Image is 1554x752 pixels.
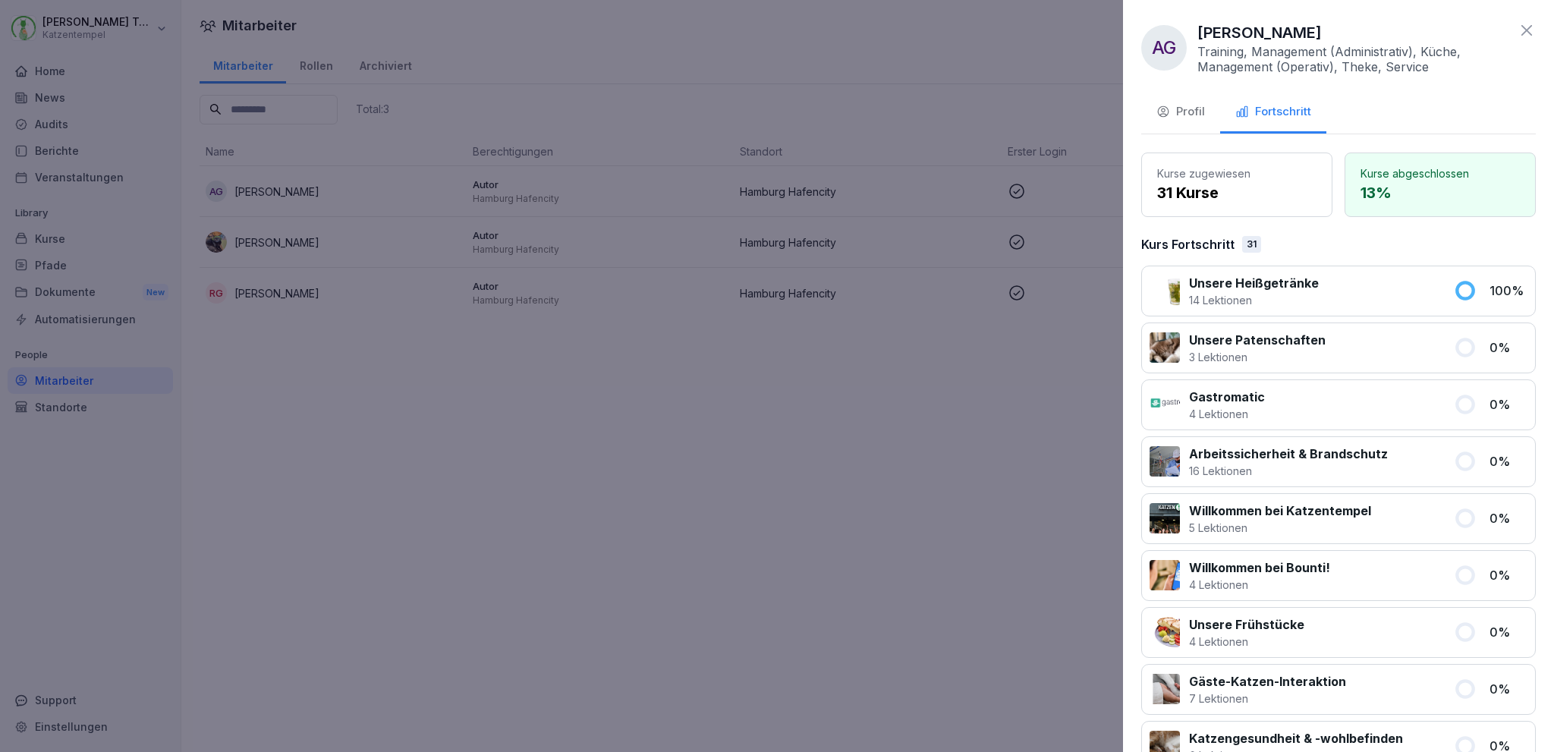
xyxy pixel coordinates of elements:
[1189,406,1265,422] p: 4 Lektionen
[1490,282,1527,300] p: 100 %
[1490,509,1527,527] p: 0 %
[1189,634,1304,650] p: 4 Lektionen
[1189,520,1371,536] p: 5 Lektionen
[1157,165,1316,181] p: Kurse zugewiesen
[1189,463,1388,479] p: 16 Lektionen
[1189,558,1330,577] p: Willkommen bei Bounti!
[1189,292,1319,308] p: 14 Lektionen
[1197,21,1322,44] p: [PERSON_NAME]
[1189,331,1326,349] p: Unsere Patenschaften
[1141,235,1235,253] p: Kurs Fortschritt
[1361,181,1520,204] p: 13 %
[1189,729,1403,747] p: Katzengesundheit & -wohlbefinden
[1189,577,1330,593] p: 4 Lektionen
[1490,338,1527,357] p: 0 %
[1141,93,1220,134] button: Profil
[1490,452,1527,470] p: 0 %
[1189,388,1265,406] p: Gastromatic
[1189,691,1346,706] p: 7 Lektionen
[1189,615,1304,634] p: Unsere Frühstücke
[1189,502,1371,520] p: Willkommen bei Katzentempel
[1235,103,1311,121] div: Fortschritt
[1490,680,1527,698] p: 0 %
[1490,395,1527,414] p: 0 %
[1242,236,1261,253] div: 31
[1220,93,1326,134] button: Fortschritt
[1490,566,1527,584] p: 0 %
[1141,25,1187,71] div: AG
[1189,274,1319,292] p: Unsere Heißgetränke
[1361,165,1520,181] p: Kurse abgeschlossen
[1197,44,1510,74] p: Training, Management (Administrativ), Küche, Management (Operativ), Theke, Service
[1490,623,1527,641] p: 0 %
[1157,181,1316,204] p: 31 Kurse
[1156,103,1205,121] div: Profil
[1189,445,1388,463] p: Arbeitssicherheit & Brandschutz
[1189,349,1326,365] p: 3 Lektionen
[1189,672,1346,691] p: Gäste-Katzen-Interaktion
